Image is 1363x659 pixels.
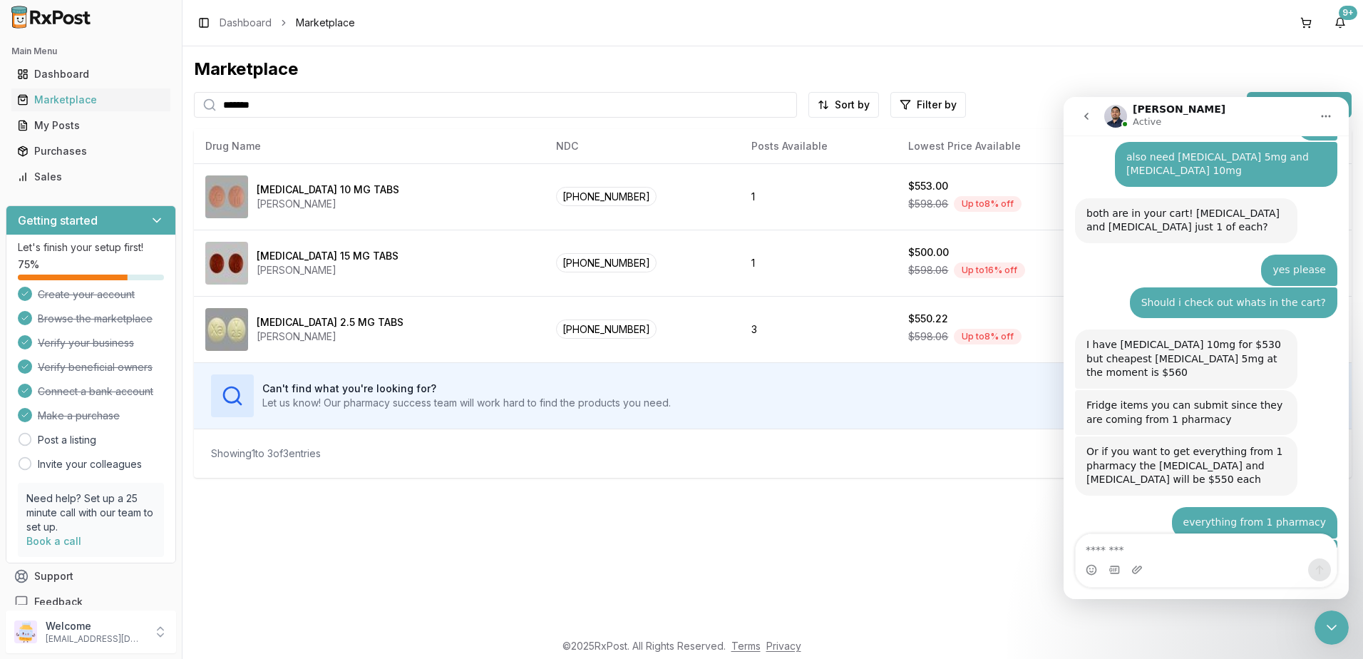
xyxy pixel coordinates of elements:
img: Xarelto 2.5 MG TABS [205,308,248,351]
div: Sales [17,170,165,184]
img: Xarelto 10 MG TABS [205,175,248,218]
div: My Posts [17,118,165,133]
a: Post a listing [38,433,96,447]
a: Dashboard [11,61,170,87]
div: [MEDICAL_DATA] 10 MG TABS [257,183,399,197]
img: Xarelto 15 MG TABS [205,242,248,285]
th: Lowest Price Available [897,129,1118,163]
td: 1 [740,230,897,296]
p: [EMAIL_ADDRESS][DOMAIN_NAME] [46,633,145,645]
p: Welcome [46,619,145,633]
div: [MEDICAL_DATA] 15 MG TABS [257,249,398,263]
span: Feedback [34,595,83,609]
div: Up to 8 % off [954,196,1022,212]
button: Sales [6,165,176,188]
img: RxPost Logo [6,6,97,29]
span: Make a purchase [38,409,120,423]
button: 9+ [1329,11,1352,34]
img: User avatar [14,620,37,643]
span: $598.06 [908,329,948,344]
h3: Can't find what you're looking for? [262,382,671,396]
span: [PHONE_NUMBER] [556,253,657,272]
th: NDC [545,129,740,163]
span: Create your account [38,287,135,302]
div: Dashboard [17,67,165,81]
button: Filter by [890,92,966,118]
div: [MEDICAL_DATA] 2.5 MG TABS [257,315,403,329]
th: Drug Name [194,129,545,163]
span: Verify beneficial owners [38,360,153,374]
p: Need help? Set up a 25 minute call with our team to set up. [26,491,155,534]
span: $598.06 [908,197,948,211]
div: $500.00 [908,245,949,260]
a: Sales [11,164,170,190]
span: [PHONE_NUMBER] [556,187,657,206]
span: Filter by [917,98,957,112]
iframe: Intercom live chat [1064,97,1349,599]
span: Connect a bank account [38,384,153,399]
a: Book a call [26,535,81,547]
th: Posts Available [740,129,897,163]
iframe: Intercom live chat [1315,611,1349,645]
a: Dashboard [220,16,272,30]
button: Sort by [808,92,879,118]
td: 1 [740,163,897,230]
div: Up to 8 % off [954,329,1022,344]
p: Let us know! Our pharmacy success team will work hard to find the products you need. [262,396,671,410]
span: Marketplace [296,16,355,30]
a: Invite your colleagues [38,457,142,471]
td: 3 [740,296,897,362]
span: Sort by [835,98,870,112]
button: Support [6,563,176,589]
button: List new post [1247,92,1352,118]
div: Marketplace [17,93,165,107]
a: My Posts [11,113,170,138]
div: $550.22 [908,312,948,326]
button: Dashboard [6,63,176,86]
div: [PERSON_NAME] [257,197,399,211]
a: Privacy [766,640,801,652]
a: Marketplace [11,87,170,113]
h3: Getting started [18,212,98,229]
button: Feedback [6,589,176,615]
div: $553.00 [908,179,948,193]
span: Verify your business [38,336,134,350]
button: Marketplace [6,88,176,111]
button: My Posts [6,114,176,137]
div: Purchases [17,144,165,158]
div: Up to 16 % off [954,262,1025,278]
div: Marketplace [194,58,1352,81]
div: 9+ [1339,6,1357,20]
a: Purchases [11,138,170,164]
nav: breadcrumb [220,16,355,30]
span: 75 % [18,257,39,272]
h2: Main Menu [11,46,170,57]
